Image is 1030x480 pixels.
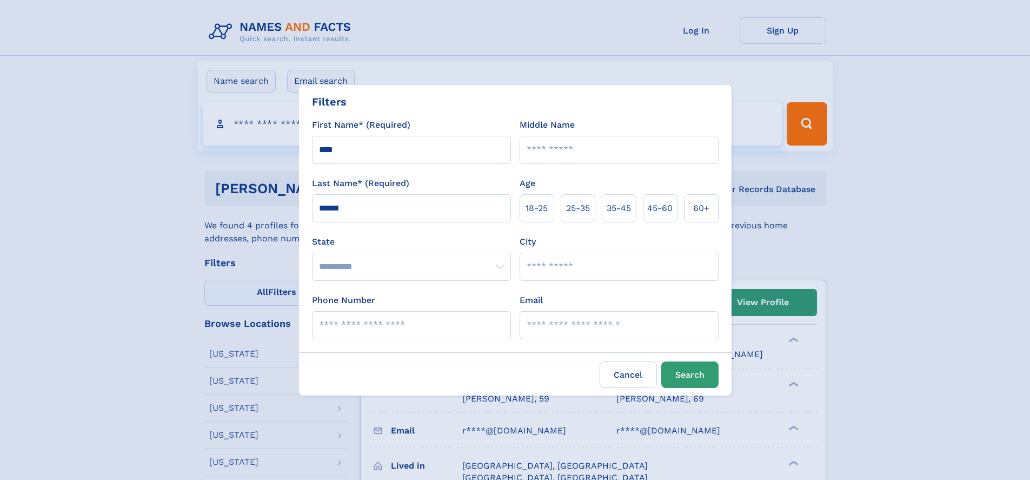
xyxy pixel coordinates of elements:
[520,119,575,131] label: Middle Name
[661,361,719,388] button: Search
[312,177,409,190] label: Last Name* (Required)
[312,119,410,131] label: First Name* (Required)
[520,294,543,307] label: Email
[312,235,511,248] label: State
[520,235,536,248] label: City
[566,202,590,215] span: 25‑35
[647,202,673,215] span: 45‑60
[600,361,657,388] label: Cancel
[520,177,535,190] label: Age
[526,202,548,215] span: 18‑25
[607,202,631,215] span: 35‑45
[693,202,709,215] span: 60+
[312,294,375,307] label: Phone Number
[312,94,347,110] div: Filters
